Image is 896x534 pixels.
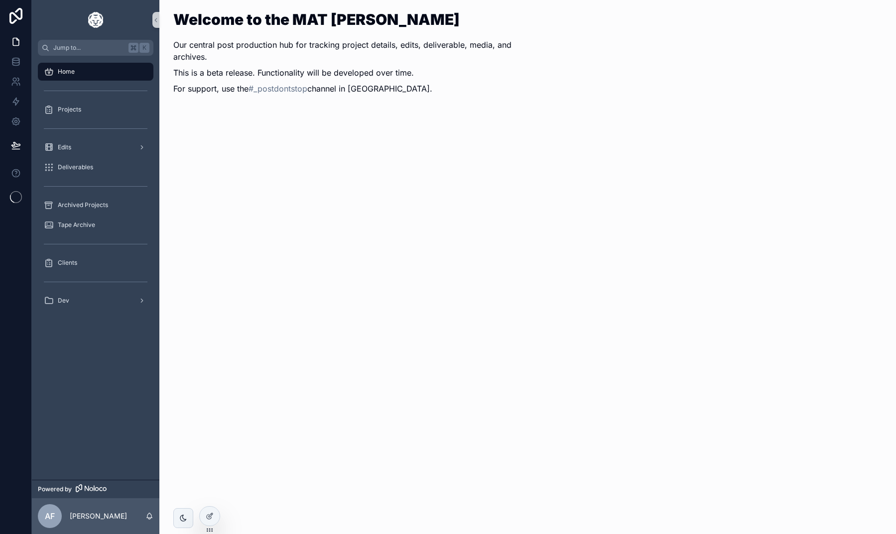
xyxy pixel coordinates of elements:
a: #_postdontstop [249,84,307,94]
div: scrollable content [32,56,159,322]
span: Archived Projects [58,201,108,209]
a: Deliverables [38,158,153,176]
a: Dev [38,292,153,310]
p: For support, use the channel in [GEOGRAPHIC_DATA]. [173,83,522,95]
span: Clients [58,259,77,267]
p: Our central post production hub for tracking project details, edits, deliverable, media, and arch... [173,39,522,63]
a: Edits [38,138,153,156]
span: Edits [58,143,71,151]
span: Tape Archive [58,221,95,229]
span: Deliverables [58,163,93,171]
h1: Welcome to the MAT [PERSON_NAME] [173,12,522,27]
span: Dev [58,297,69,305]
span: Home [58,68,75,76]
a: Home [38,63,153,81]
a: Powered by [32,480,159,498]
a: Projects [38,101,153,118]
img: App logo [88,12,103,28]
a: Archived Projects [38,196,153,214]
span: AF [45,510,55,522]
span: Jump to... [53,44,125,52]
a: Clients [38,254,153,272]
p: [PERSON_NAME] [70,511,127,521]
button: Jump to...K [38,40,153,56]
a: Tape Archive [38,216,153,234]
span: K [140,44,148,52]
span: Powered by [38,485,72,493]
p: This is a beta release. Functionality will be developed over time. [173,67,522,79]
span: Projects [58,106,81,113]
